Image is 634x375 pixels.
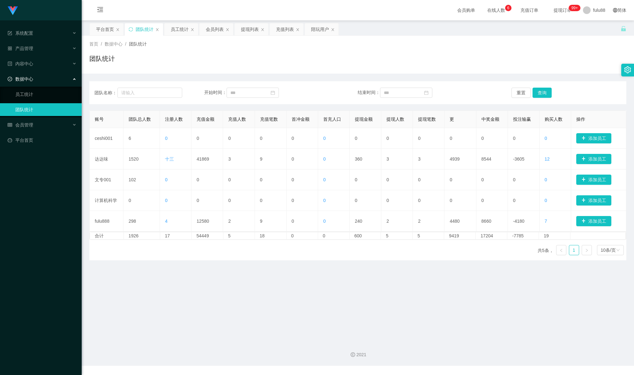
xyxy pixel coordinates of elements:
[95,177,111,182] font: 文专001
[556,245,566,255] li: 上一页
[356,352,366,357] font: 2021
[95,198,117,203] font: 计算机科学
[311,27,329,32] font: 陪玩用户
[593,8,605,13] font: fulu88
[424,90,429,95] i: 图标：日历
[8,77,12,81] i: 图标: 检查-圆圈-o
[418,198,421,203] font: 0
[576,133,611,143] button: 图标: 加号添加员工
[513,177,516,182] font: 0
[292,156,294,162] font: 0
[165,117,183,122] font: 注册人数
[450,156,459,162] font: 4939
[386,177,389,182] font: 0
[418,177,421,182] font: 0
[624,66,631,73] i: 图标：设置
[450,177,452,182] font: 0
[355,219,362,224] font: 240
[165,136,168,141] font: 0
[513,136,516,141] font: 0
[323,233,325,238] font: 0
[95,117,104,122] font: 账号
[417,233,420,238] font: 5
[292,198,294,203] font: 0
[418,117,436,122] font: 提现笔数
[206,27,224,32] font: 会员列表
[418,136,421,141] font: 0
[129,27,133,32] i: 图标：同步
[15,46,33,51] font: 产品管理
[276,27,294,32] font: 充值列表
[15,88,77,101] a: 员工统计
[241,27,259,32] font: 提现列表
[351,352,355,357] i: 图标：版权
[105,41,123,47] font: 数据中心
[545,198,547,203] font: 0
[125,41,126,47] font: /
[358,90,380,95] font: 结束时间：
[601,245,616,255] div: 10条/页
[533,88,552,98] button: 查询
[129,156,138,162] font: 1520
[165,177,168,182] font: 0
[228,156,231,162] font: 3
[585,249,589,252] i: 图标： 右
[613,8,617,12] i: 图标: 全球
[95,156,108,162] font: 达达味
[513,156,525,162] font: -3605
[507,6,510,10] font: 6
[89,55,115,62] font: 团队统计
[292,219,294,224] font: 0
[89,41,98,47] font: 首页
[576,195,611,206] button: 图标: 加号添加员工
[129,177,136,182] font: 102
[8,61,12,66] i: 图标：个人资料
[323,219,326,224] font: 0
[355,156,362,162] font: 360
[513,198,516,203] font: 0
[450,117,454,122] font: 更
[8,6,18,15] img: logo.9652507e.png
[538,248,554,253] font: 共5条，
[129,136,131,141] font: 6
[481,177,484,182] font: 0
[418,219,421,224] font: 2
[165,198,168,203] font: 0
[15,103,77,116] a: 团队统计
[129,219,136,224] font: 298
[386,198,389,203] font: 0
[8,31,12,35] i: 图标： 表格
[129,41,147,47] font: 团队统计
[197,177,199,182] font: 0
[155,28,159,32] i: 图标： 关闭
[197,233,209,238] font: 54449
[582,245,592,255] li: 下一页
[481,219,491,224] font: 8660
[197,198,199,203] font: 0
[116,28,120,32] i: 图标： 关闭
[355,198,357,203] font: 0
[197,219,209,224] font: 12580
[95,219,109,224] font: fulu888
[573,248,575,253] font: 1
[617,8,626,13] font: 简体
[545,156,550,162] font: 12
[450,136,452,141] font: 0
[261,28,265,32] i: 图标： 关闭
[292,177,294,182] font: 0
[481,233,493,238] font: 17204
[15,122,33,127] font: 会员管理
[271,90,275,95] i: 图标：日历
[292,117,310,122] font: 首冲金额
[101,41,102,47] font: /
[129,198,131,203] font: 0
[226,28,229,32] i: 图标： 关闭
[129,233,138,238] font: 1926
[8,46,12,51] i: 图标: appstore-o
[386,117,404,122] font: 提现人数
[513,219,525,224] font: -4180
[291,233,294,238] font: 0
[323,177,326,182] font: 0
[331,28,335,32] i: 图标： 关闭
[513,117,531,122] font: 投注输赢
